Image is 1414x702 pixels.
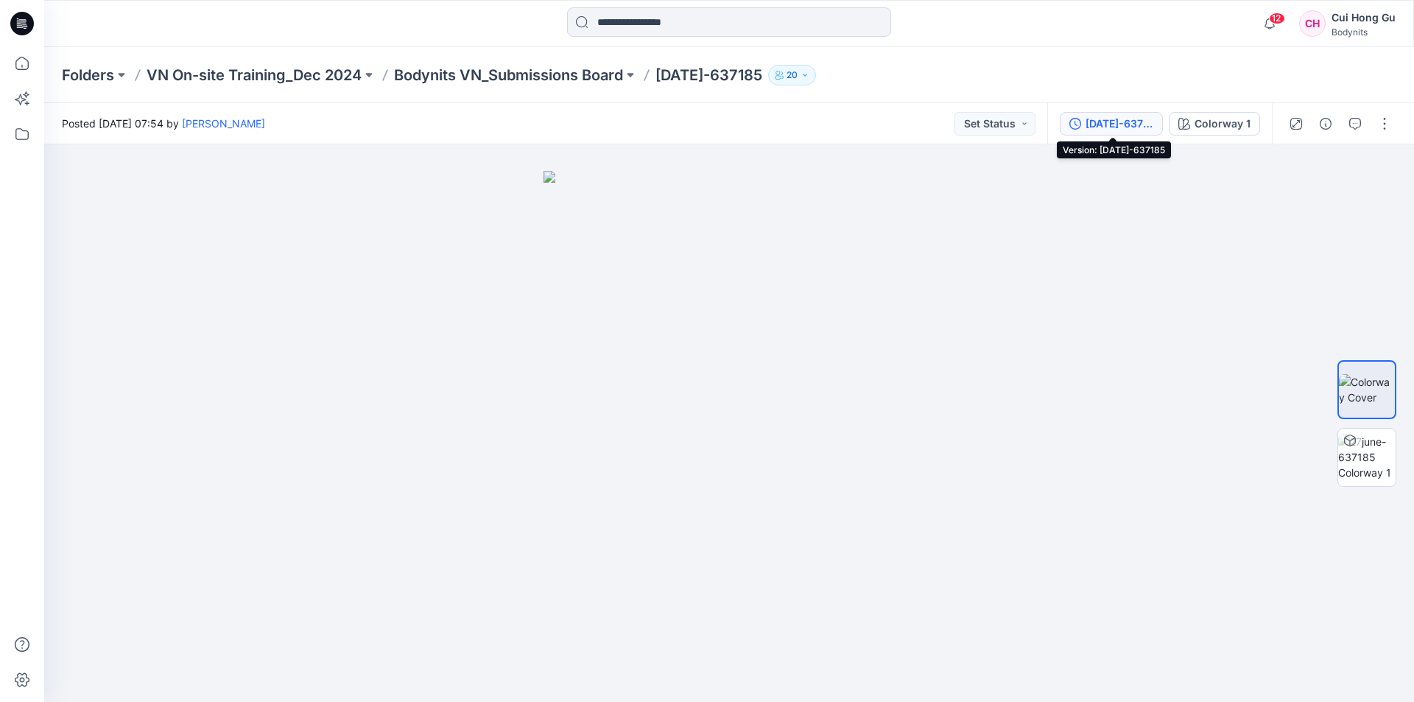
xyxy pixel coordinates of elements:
a: [PERSON_NAME] [182,117,265,130]
a: VN On-site Training_Dec 2024 [147,65,362,85]
button: Details [1314,112,1337,136]
div: Cui Hong Gu [1332,9,1396,27]
img: 27june-637185 Colorway 1 [1338,434,1396,480]
p: [DATE]-637185 [655,65,762,85]
button: Colorway 1 [1169,112,1260,136]
p: 20 [787,67,798,83]
button: [DATE]-637185 [1060,112,1163,136]
a: Folders [62,65,114,85]
button: 20 [768,65,816,85]
div: 27june-637185 [1086,116,1153,132]
span: Posted [DATE] 07:54 by [62,116,265,131]
img: Colorway Cover [1339,374,1395,405]
span: 12 [1269,13,1285,24]
div: Colorway 1 [1195,116,1251,132]
div: Bodynits [1332,27,1396,38]
a: Bodynits VN_Submissions Board [394,65,623,85]
div: CH [1299,10,1326,37]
